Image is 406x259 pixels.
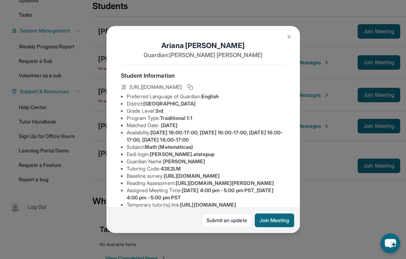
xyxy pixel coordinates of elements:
[127,100,285,107] li: District:
[127,129,283,143] span: [DATE] 16:00-17:00, [DATE] 16:00-17:00, [DATE] 16:00-17:00, [DATE] 16:00-17:00
[160,115,192,121] span: Traditional 1:1
[130,83,182,91] span: [URL][DOMAIN_NAME]
[127,180,285,187] li: Reading Assessment :
[143,100,196,107] span: [GEOGRAPHIC_DATA]
[127,172,285,180] li: Baseline survey :
[161,122,178,128] span: [DATE]
[150,151,214,157] span: [PERSON_NAME].atstepup
[155,108,163,114] span: 3rd
[127,151,285,158] li: Eedi login :
[127,143,285,151] li: Subject :
[121,51,285,59] p: Guardian: [PERSON_NAME] [PERSON_NAME]
[127,115,285,122] li: Program Type:
[127,93,285,100] li: Preferred Language of Guardian:
[127,129,285,143] li: Availability:
[186,83,195,91] button: Copy link
[127,165,285,172] li: Tutoring Code :
[180,202,236,208] span: [URL][DOMAIN_NAME]
[127,187,274,200] span: [DATE] 4:00 pm - 5:00 pm PST, [DATE] 4:00 pm - 5:00 pm PST
[145,144,193,150] span: Math (Matemáticas)
[121,71,285,80] h4: Student Information
[164,173,220,179] span: [URL][DOMAIN_NAME]
[127,107,285,115] li: Grade Level:
[127,187,285,201] li: Assigned Meeting Time :
[201,93,219,99] span: English
[127,122,285,129] li: Matched Date:
[380,233,400,253] button: chat-button
[176,180,274,186] span: [URL][DOMAIN_NAME][PERSON_NAME]
[202,213,252,227] a: Submit an update
[127,201,285,208] li: Temporary tutoring link :
[255,213,294,227] button: Join Meeting
[121,40,285,51] h1: Ariana [PERSON_NAME]
[161,165,181,172] span: 43E2LM
[163,158,205,164] span: [PERSON_NAME]
[127,158,285,165] li: Guardian Name :
[286,34,292,40] img: Close Icon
